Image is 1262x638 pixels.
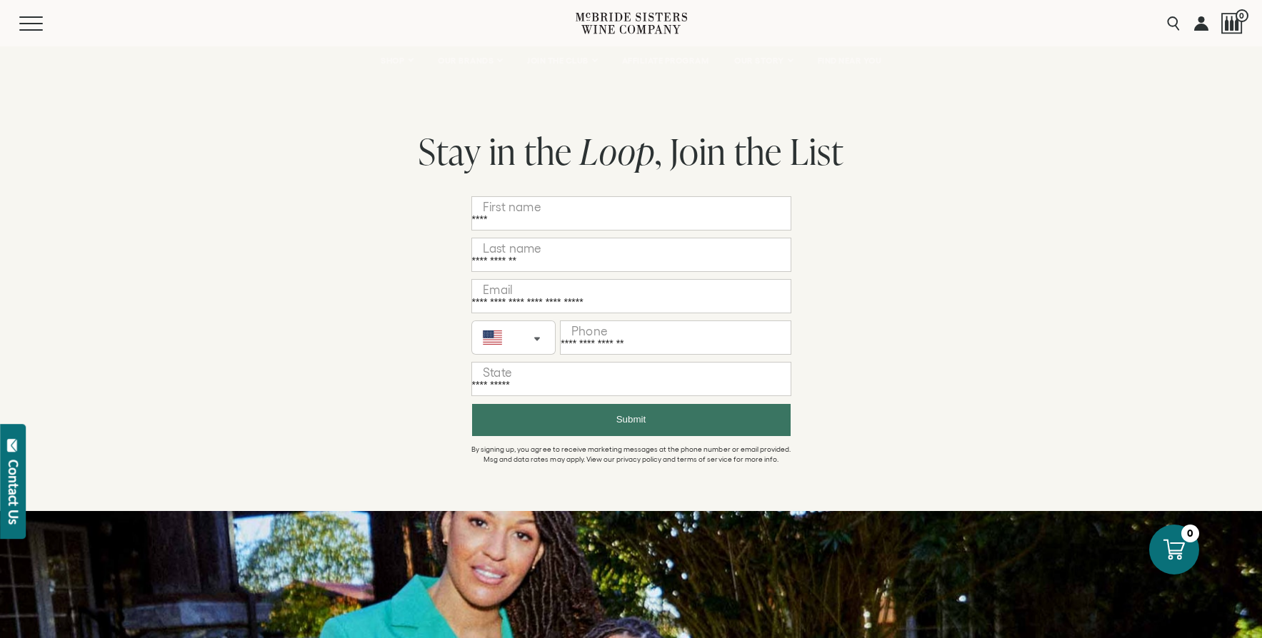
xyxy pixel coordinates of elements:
a: FIND NEAR YOU [808,46,891,75]
span: in [489,126,516,176]
button: Mobile Menu Trigger [19,16,71,31]
span: AFFILIATE PROGRAM [622,56,709,66]
a: AFFILIATE PROGRAM [613,46,718,75]
a: OUR STORY [725,46,801,75]
span: the [734,126,782,176]
span: Loop [580,126,655,176]
span: 0 [1236,9,1248,22]
a: OUR BRANDS [429,46,511,75]
span: FIND NEAR YOU [818,56,882,66]
span: the [524,126,572,176]
span: Join [670,126,726,176]
span: OUR STORY [734,56,784,66]
span: Stay [419,126,481,176]
span: JOIN THE CLUB [527,56,589,66]
div: Contact Us [6,460,21,525]
div: 0 [1181,525,1199,542]
span: , [655,126,662,176]
span: SHOP [381,56,405,66]
span: OUR BRANDS [438,56,494,66]
span: List [790,126,843,176]
a: SHOP [371,46,421,75]
a: JOIN THE CLUB [518,46,606,75]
